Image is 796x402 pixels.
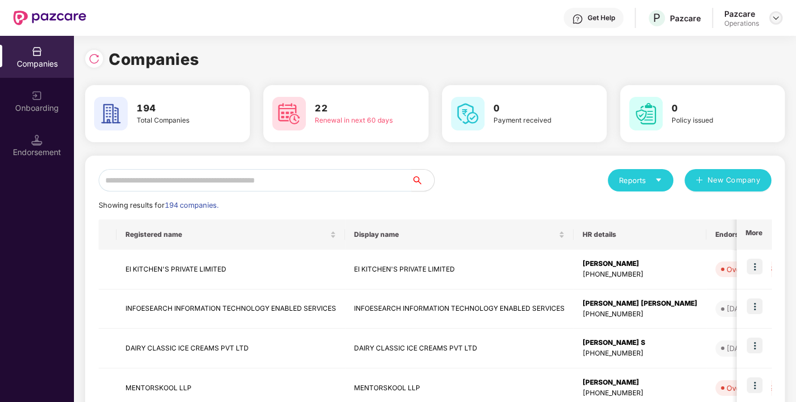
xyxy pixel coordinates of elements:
button: plusNew Company [685,169,771,191]
div: Total Companies [137,115,218,126]
img: icon [747,259,762,274]
div: Pazcare [670,13,701,24]
div: [DATE] [727,343,751,354]
img: svg+xml;base64,PHN2ZyB3aWR0aD0iMTQuNSIgaGVpZ2h0PSIxNC41IiB2aWV3Qm94PSIwIDAgMTYgMTYiIGZpbGw9Im5vbm... [31,134,43,146]
span: Display name [354,230,556,239]
img: icon [747,377,762,393]
div: Overdue - 128d [727,382,783,394]
h3: 22 [315,101,397,116]
span: caret-down [655,176,662,184]
h1: Companies [109,47,199,72]
div: [DATE] [727,303,751,314]
td: EI KITCHEN'S PRIVATE LIMITED [345,250,574,289]
div: [PERSON_NAME] [583,377,697,388]
div: [PHONE_NUMBER] [583,309,697,320]
td: DAIRY CLASSIC ICE CREAMS PVT LTD [345,329,574,368]
h3: 0 [494,101,575,116]
div: [PHONE_NUMBER] [583,388,697,399]
span: P [653,11,660,25]
div: Reports [619,175,662,186]
img: svg+xml;base64,PHN2ZyB3aWR0aD0iMjAiIGhlaWdodD0iMjAiIHZpZXdCb3g9IjAgMCAyMCAyMCIgZmlsbD0ibm9uZSIgeG... [31,90,43,101]
button: search [411,169,435,191]
td: INFOESEARCH INFORMATION TECHNOLOGY ENABLED SERVICES [345,289,574,329]
div: Pazcare [724,8,759,19]
img: svg+xml;base64,PHN2ZyBpZD0iSGVscC0zMngzMiIgeG1sbnM9Imh0dHA6Ly93d3cudzMub3JnLzIwMDAvc3ZnIiB3aWR0aD... [572,13,583,25]
span: plus [696,176,703,185]
img: New Pazcare Logo [13,11,86,25]
img: svg+xml;base64,PHN2ZyB4bWxucz0iaHR0cDovL3d3dy53My5vcmcvMjAwMC9zdmciIHdpZHRoPSI2MCIgaGVpZ2h0PSI2MC... [272,97,306,130]
img: icon [747,338,762,353]
span: Registered name [125,230,328,239]
td: INFOESEARCH INFORMATION TECHNOLOGY ENABLED SERVICES [117,289,345,329]
h3: 194 [137,101,218,116]
img: icon [747,298,762,314]
td: DAIRY CLASSIC ICE CREAMS PVT LTD [117,329,345,368]
div: [PERSON_NAME] S [583,338,697,348]
th: More [737,219,771,250]
img: svg+xml;base64,PHN2ZyBpZD0iUmVsb2FkLTMyeDMyIiB4bWxucz0iaHR0cDovL3d3dy53My5vcmcvMjAwMC9zdmciIHdpZH... [89,53,100,64]
img: svg+xml;base64,PHN2ZyBpZD0iRHJvcGRvd24tMzJ4MzIiIHhtbG5zPSJodHRwOi8vd3d3LnczLm9yZy8yMDAwL3N2ZyIgd2... [771,13,780,22]
span: 194 companies. [165,201,218,209]
span: New Company [707,175,761,186]
img: svg+xml;base64,PHN2ZyBpZD0iQ29tcGFuaWVzIiB4bWxucz0iaHR0cDovL3d3dy53My5vcmcvMjAwMC9zdmciIHdpZHRoPS... [31,46,43,57]
div: Renewal in next 60 days [315,115,397,126]
div: Overdue - 27d [727,264,778,275]
span: search [411,176,434,185]
h3: 0 [672,101,753,116]
th: Registered name [117,219,345,250]
th: HR details [574,219,706,250]
div: [PERSON_NAME] [583,259,697,269]
div: [PHONE_NUMBER] [583,269,697,280]
span: Showing results for [99,201,218,209]
div: [PHONE_NUMBER] [583,348,697,359]
div: Operations [724,19,759,28]
td: EI KITCHEN'S PRIVATE LIMITED [117,250,345,289]
th: Display name [345,219,574,250]
div: [PERSON_NAME] [PERSON_NAME] [583,298,697,309]
div: Get Help [588,13,615,22]
div: Policy issued [672,115,753,126]
span: Endorsements [715,230,779,239]
img: svg+xml;base64,PHN2ZyB4bWxucz0iaHR0cDovL3d3dy53My5vcmcvMjAwMC9zdmciIHdpZHRoPSI2MCIgaGVpZ2h0PSI2MC... [629,97,663,130]
div: Payment received [494,115,575,126]
img: svg+xml;base64,PHN2ZyB4bWxucz0iaHR0cDovL3d3dy53My5vcmcvMjAwMC9zdmciIHdpZHRoPSI2MCIgaGVpZ2h0PSI2MC... [94,97,128,130]
img: svg+xml;base64,PHN2ZyB4bWxucz0iaHR0cDovL3d3dy53My5vcmcvMjAwMC9zdmciIHdpZHRoPSI2MCIgaGVpZ2h0PSI2MC... [451,97,485,130]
